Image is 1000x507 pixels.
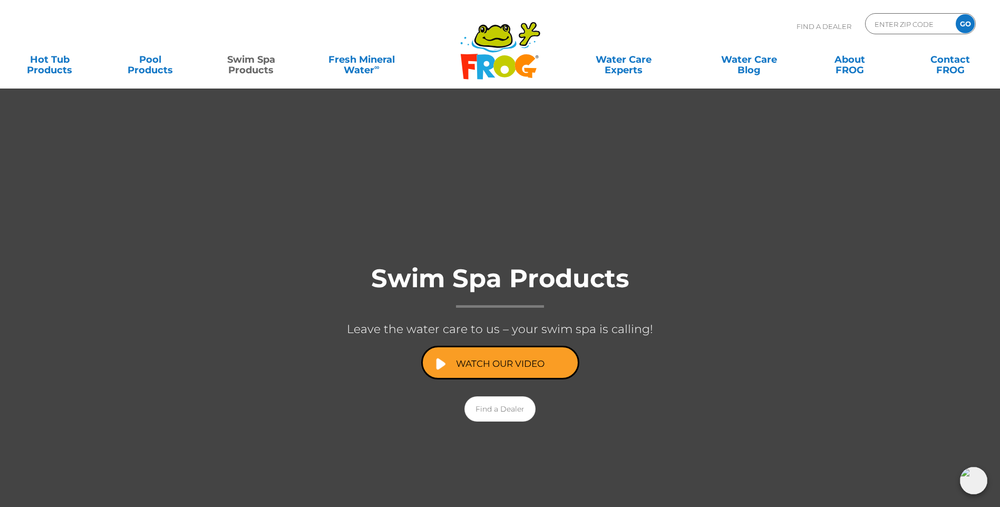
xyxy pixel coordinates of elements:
[289,318,711,340] p: Leave the water care to us – your swim spa is calling!
[111,49,190,70] a: PoolProducts
[960,467,987,494] img: openIcon
[797,13,851,40] p: Find A Dealer
[956,14,975,33] input: GO
[911,49,989,70] a: ContactFROG
[11,49,89,70] a: Hot TubProducts
[313,49,411,70] a: Fresh MineralWater∞
[464,396,536,422] a: Find a Dealer
[289,265,711,308] h1: Swim Spa Products
[374,63,380,71] sup: ∞
[421,346,579,379] a: Watch Our Video
[810,49,889,70] a: AboutFROG
[212,49,290,70] a: Swim SpaProducts
[873,16,945,32] input: Zip Code Form
[560,49,687,70] a: Water CareExperts
[710,49,788,70] a: Water CareBlog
